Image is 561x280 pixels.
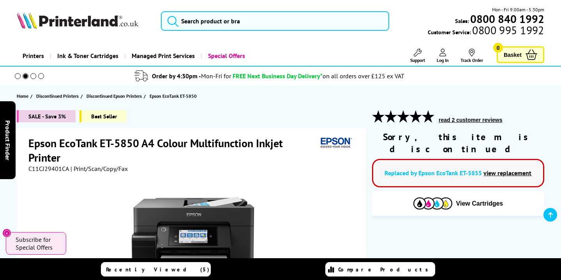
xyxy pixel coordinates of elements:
span: Discontinued Printers [36,92,79,100]
a: Discontinued Epson Printers [86,92,144,100]
a: 0800 840 1992 [469,15,544,23]
li: modal_delivery [4,69,535,83]
span: FREE Next Business Day Delivery* [233,72,323,80]
span: Compare Products [338,266,432,273]
h1: Epson EcoTank ET-5850 A4 Colour Multifunction Inkjet Printer [28,136,318,165]
a: Basket 0 [497,46,544,63]
img: Epson [318,136,353,150]
span: Discontinued Epson Printers [86,92,142,100]
span: 0 [493,43,503,53]
span: Customer Service: [428,26,544,36]
span: Best Seller [79,110,127,122]
a: Recently Viewed (5) [101,262,211,276]
span: Support [410,57,425,63]
a: Printerland Logo [17,12,151,30]
a: Replaced by Epson EcoTank ET-5855 [385,169,482,177]
div: Sorry, this item is discontinued [372,131,544,155]
span: | Print/Scan/Copy/Fax [71,165,128,173]
span: Sales: [455,17,469,25]
a: Ink & Toner Cartridges [50,46,124,66]
a: Managed Print Services [124,46,201,66]
span: Order by 4:30pm - [152,72,231,80]
span: Home [17,92,28,100]
button: Close [2,229,11,238]
span: Mon - Fri 9:00am - 5:30pm [492,6,544,13]
a: Discontinued Printers [36,92,81,100]
a: Home [17,92,30,100]
span: Mon-Fri for [201,72,231,80]
span: Product Finder [4,120,12,160]
span: View Cartridges [456,200,503,207]
a: Support [410,49,425,63]
a: view replacement [483,169,531,177]
button: View Cartridges [378,197,538,210]
span: Recently Viewed (5) [106,266,210,273]
a: Printers [17,46,50,66]
b: 0800 840 1992 [470,12,544,26]
input: Search product or bra [161,11,389,31]
img: Cartridges [413,197,452,210]
a: Track Order [460,49,483,63]
button: read 2 customer reviews [436,116,505,123]
span: Ink & Toner Cartridges [57,46,118,66]
div: on all orders over £125 ex VAT [323,72,404,80]
span: Log In [437,57,449,63]
span: C11CJ29401CA [28,165,69,173]
img: Printerland Logo [17,12,138,29]
span: Epson EcoTank ET-5850 [150,93,197,99]
span: Subscribe for Special Offers [16,236,58,251]
span: SALE - Save 3% [17,110,76,122]
a: Compare Products [325,262,435,276]
a: Special Offers [201,46,251,66]
a: Log In [437,49,449,63]
span: Basket [504,49,522,60]
span: 0800 995 1992 [471,26,544,34]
